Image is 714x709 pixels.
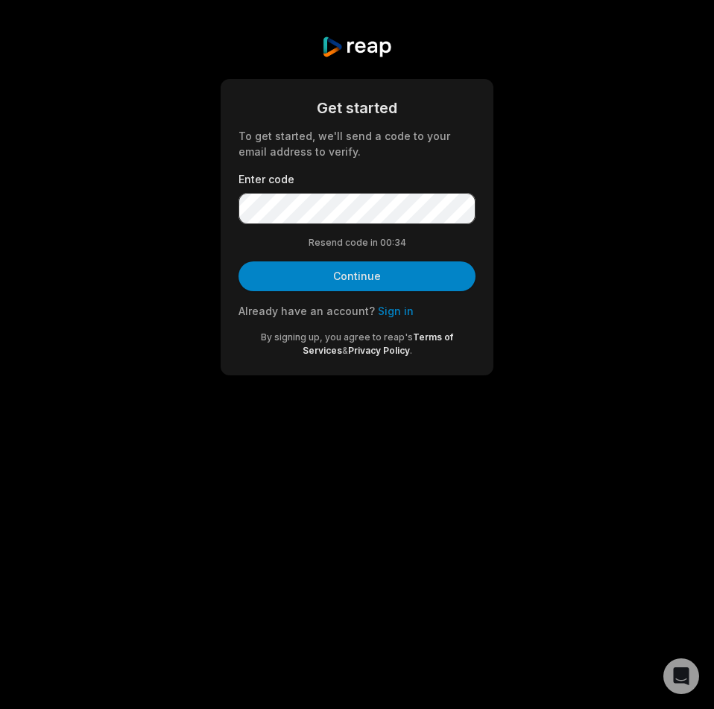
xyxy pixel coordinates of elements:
a: Sign in [378,305,414,317]
div: Open Intercom Messenger [663,658,699,694]
a: Privacy Policy [348,345,410,356]
span: . [410,345,412,356]
span: & [342,345,348,356]
a: Terms of Services [303,331,454,356]
img: reap [321,36,392,58]
span: 34 [394,236,406,249]
div: Get started [238,97,476,119]
label: Enter code [238,171,476,187]
button: Continue [238,261,476,291]
span: By signing up, you agree to reap's [261,331,413,343]
span: Already have an account? [238,305,375,317]
div: Resend code in 00: [238,236,476,249]
div: To get started, we'll send a code to your email address to verify. [238,128,476,159]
